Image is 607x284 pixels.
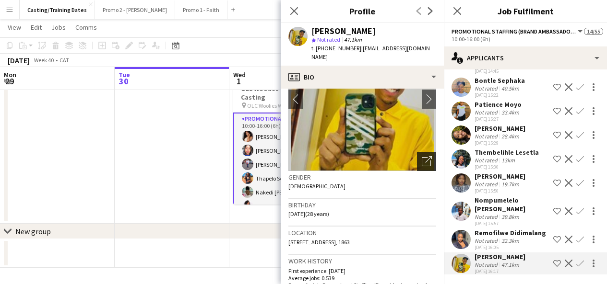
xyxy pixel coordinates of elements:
[281,66,444,89] div: Bio
[475,213,500,220] div: Not rated
[452,28,584,35] button: Promotional Staffing (Brand Ambassadors)
[119,70,130,79] span: Tue
[475,85,500,92] div: Not rated
[452,28,576,35] span: Promotional Staffing (Brand Ambassadors)
[475,76,525,85] div: Bontle Sephaka
[288,274,436,282] p: Average jobs: 0.539
[444,5,607,17] h3: Job Fulfilment
[500,109,521,116] div: 33.4km
[475,261,500,268] div: Not rated
[288,201,436,209] h3: Birthday
[71,21,101,34] a: Comms
[75,23,97,32] span: Comms
[288,210,329,217] span: [DATE] (28 years)
[475,164,539,170] div: [DATE] 15:30
[288,27,436,171] img: Crew avatar or photo
[232,76,246,87] span: 1
[475,268,525,274] div: [DATE] 16:17
[20,0,95,19] button: Casting/Training Dates
[475,116,522,122] div: [DATE] 15:27
[27,21,46,34] a: Edit
[51,23,66,32] span: Jobs
[342,36,364,43] span: 47.1km
[32,57,56,64] span: Week 40
[8,23,21,32] span: View
[233,70,246,79] span: Wed
[475,109,500,116] div: Not rated
[475,188,525,194] div: [DATE] 15:50
[475,92,525,98] div: [DATE] 15:22
[48,21,70,34] a: Jobs
[475,133,500,140] div: Not rated
[475,181,500,188] div: Not rated
[500,261,521,268] div: 47.1km
[475,196,549,213] div: Nompumelelo [PERSON_NAME]
[475,228,546,237] div: Remofilwe Didimalang
[475,172,525,181] div: [PERSON_NAME]
[444,46,607,69] div: Applicants
[288,257,436,265] h3: Work history
[288,228,436,237] h3: Location
[500,85,521,92] div: 40.5km
[311,27,376,35] div: [PERSON_NAME]
[311,45,361,52] span: t. [PHONE_NUMBER]
[500,133,521,140] div: 28.4km
[288,173,436,182] h3: Gender
[500,181,521,188] div: 19.7km
[95,0,175,19] button: Promo 2 - [PERSON_NAME]
[500,237,521,244] div: 32.3km
[475,140,525,146] div: [DATE] 15:29
[247,102,319,109] span: OLC Woolies Wine Tasting Casting
[475,100,522,109] div: Patience Moyo
[233,84,341,102] h3: OLC Woolies Wine Tasting Casting
[31,23,42,32] span: Edit
[475,68,549,74] div: [DATE] 14:45
[8,56,30,65] div: [DATE]
[475,237,500,244] div: Not rated
[317,36,340,43] span: Not rated
[452,35,599,43] div: 10:00-16:00 (6h)
[584,28,603,35] span: 14/55
[475,157,500,164] div: Not rated
[288,239,350,246] span: [STREET_ADDRESS], 1863
[233,63,341,204] app-job-card: Updated10:00-16:00 (6h)21/55OLC Woolies Wine Tasting Casting OLC Woolies Wine Tasting Casting1 Ro...
[500,213,521,220] div: 39.8km
[500,157,517,164] div: 13km
[311,45,433,60] span: | [EMAIL_ADDRESS][DOMAIN_NAME]
[288,182,345,190] span: [DEMOGRAPHIC_DATA]
[475,252,525,261] div: [PERSON_NAME]
[281,5,444,17] h3: Profile
[475,148,539,157] div: Thembelihle Lesetla
[60,57,69,64] div: CAT
[117,76,130,87] span: 30
[417,152,436,171] div: Open photos pop-in
[175,0,227,19] button: Promo 1 - Faith
[475,124,525,133] div: [PERSON_NAME]
[4,21,25,34] a: View
[475,244,546,250] div: [DATE] 16:05
[288,267,436,274] p: First experience: [DATE]
[2,76,16,87] span: 29
[4,70,16,79] span: Mon
[15,227,51,236] div: New group
[475,220,549,227] div: [DATE] 15:57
